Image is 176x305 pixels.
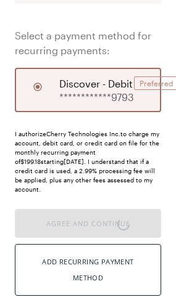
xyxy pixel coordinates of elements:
button: Add Recurring Payment Method [15,244,161,296]
button: Agree and Continue [15,209,161,238]
div: I authorize Cherry Technologies Inc. to charge my account, debit card, or credit card on file for... [15,129,161,194]
span: Select a payment method for recurring payments: [15,28,161,58]
span: discover - debit [59,76,133,91]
